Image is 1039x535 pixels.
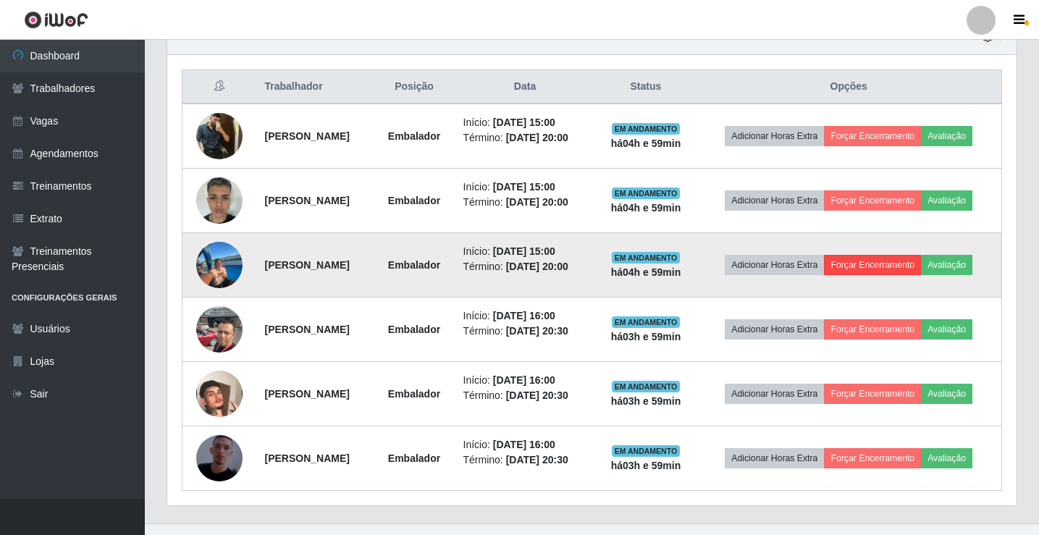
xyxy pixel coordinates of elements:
time: [DATE] 15:00 [493,245,555,257]
strong: há 03 h e 59 min [611,460,681,471]
th: Data [455,70,596,104]
time: [DATE] 20:30 [506,325,568,337]
button: Adicionar Horas Extra [725,255,824,275]
img: 1754884192985.jpeg [196,232,243,298]
li: Início: [463,244,587,259]
li: Término: [463,195,587,210]
img: 1745620439120.jpeg [196,105,243,167]
button: Forçar Encerramento [824,319,921,340]
button: Adicionar Horas Extra [725,190,824,211]
button: Avaliação [921,384,972,404]
button: Forçar Encerramento [824,384,921,404]
button: Forçar Encerramento [824,190,921,211]
strong: Embalador [388,259,440,271]
strong: [PERSON_NAME] [264,388,349,400]
time: [DATE] 16:00 [493,310,555,321]
th: Posição [374,70,454,104]
strong: [PERSON_NAME] [264,452,349,464]
strong: há 04 h e 59 min [611,138,681,149]
button: Adicionar Horas Extra [725,319,824,340]
button: Adicionar Horas Extra [725,384,824,404]
img: 1726002463138.jpeg [196,353,243,435]
time: [DATE] 20:30 [506,454,568,466]
li: Término: [463,452,587,468]
li: Término: [463,324,587,339]
span: EM ANDAMENTO [612,316,681,328]
time: [DATE] 20:00 [506,261,568,272]
img: CoreUI Logo [24,11,88,29]
li: Início: [463,437,587,452]
strong: há 04 h e 59 min [611,202,681,214]
button: Avaliação [921,448,972,468]
strong: [PERSON_NAME] [264,324,349,335]
button: Avaliação [921,126,972,146]
strong: Embalador [388,195,440,206]
strong: há 03 h e 59 min [611,395,681,407]
li: Início: [463,180,587,195]
span: EM ANDAMENTO [612,445,681,457]
strong: há 03 h e 59 min [611,331,681,342]
button: Avaliação [921,319,972,340]
button: Adicionar Horas Extra [725,448,824,468]
strong: Embalador [388,452,440,464]
time: [DATE] 20:00 [506,196,568,208]
strong: Embalador [388,130,440,142]
button: Forçar Encerramento [824,126,921,146]
li: Término: [463,130,587,146]
strong: [PERSON_NAME] [264,130,349,142]
button: Adicionar Horas Extra [725,126,824,146]
th: Opções [696,70,1001,104]
li: Término: [463,259,587,274]
strong: Embalador [388,388,440,400]
span: EM ANDAMENTO [612,123,681,135]
li: Início: [463,115,587,130]
time: [DATE] 20:30 [506,389,568,401]
time: [DATE] 16:00 [493,439,555,450]
time: [DATE] 20:00 [506,132,568,143]
time: [DATE] 15:00 [493,117,555,128]
th: Status [596,70,697,104]
strong: há 04 h e 59 min [611,266,681,278]
button: Avaliação [921,255,972,275]
span: EM ANDAMENTO [612,188,681,199]
strong: [PERSON_NAME] [264,259,349,271]
strong: Embalador [388,324,440,335]
th: Trabalhador [256,70,374,104]
img: 1710346365517.jpeg [196,298,243,360]
button: Forçar Encerramento [824,448,921,468]
time: [DATE] 16:00 [493,374,555,386]
li: Início: [463,373,587,388]
button: Avaliação [921,190,972,211]
span: EM ANDAMENTO [612,381,681,392]
strong: [PERSON_NAME] [264,195,349,206]
img: 1753187317343.jpeg [196,169,243,231]
time: [DATE] 15:00 [493,181,555,193]
span: EM ANDAMENTO [612,252,681,264]
li: Início: [463,308,587,324]
button: Forçar Encerramento [824,255,921,275]
li: Término: [463,388,587,403]
img: 1754597201428.jpeg [196,417,243,500]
